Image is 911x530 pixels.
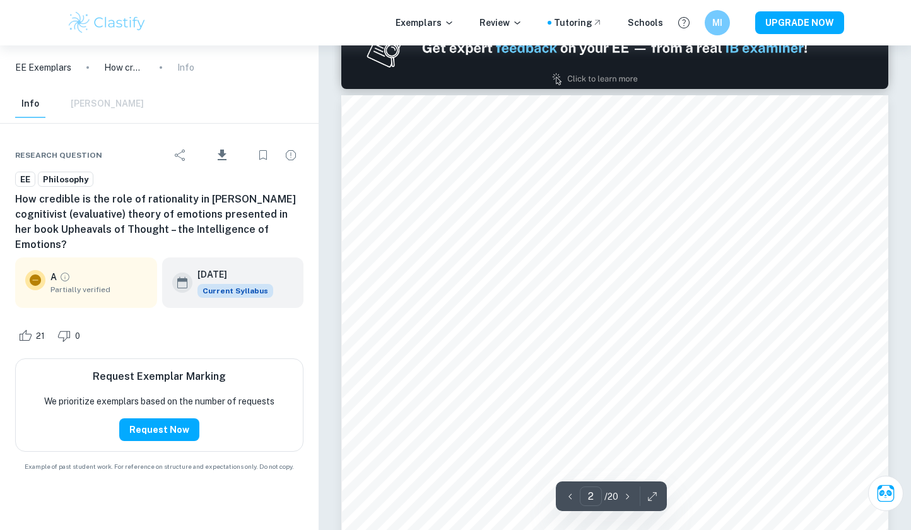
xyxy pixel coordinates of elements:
[177,61,194,74] p: Info
[755,11,844,34] button: UPGRADE NOW
[38,172,93,187] a: Philosophy
[38,174,93,186] span: Philosophy
[15,192,303,252] h6: How credible is the role of rationality in [PERSON_NAME] cognitivist (evaluative) theory of emoti...
[868,476,903,511] button: Ask Clai
[119,418,199,441] button: Request Now
[93,369,226,384] h6: Request Exemplar Marking
[104,61,144,74] p: How credible is the role of rationality in [PERSON_NAME] cognitivist (evaluative) theory of emoti...
[396,16,454,30] p: Exemplars
[673,12,695,33] button: Help and Feedback
[16,174,35,186] span: EE
[54,326,87,346] div: Dislike
[15,326,52,346] div: Like
[29,330,52,343] span: 21
[554,16,602,30] a: Tutoring
[705,10,730,35] button: MI
[15,61,71,74] a: EE Exemplars
[196,139,248,172] div: Download
[604,490,618,503] p: / 20
[15,462,303,471] span: Example of past student work. For reference on structure and expectations only. Do not copy.
[59,271,71,283] a: Grade partially verified
[628,16,663,30] a: Schools
[15,150,102,161] span: Research question
[67,10,147,35] img: Clastify logo
[50,284,147,295] span: Partially verified
[50,270,57,284] p: A
[68,330,87,343] span: 0
[479,16,522,30] p: Review
[278,143,303,168] div: Report issue
[250,143,276,168] div: Bookmark
[197,268,263,281] h6: [DATE]
[710,16,725,30] h6: MI
[197,284,273,298] span: Current Syllabus
[44,394,274,408] p: We prioritize exemplars based on the number of requests
[341,7,888,89] img: Ad
[197,284,273,298] div: This exemplar is based on the current syllabus. Feel free to refer to it for inspiration/ideas wh...
[15,172,35,187] a: EE
[168,143,193,168] div: Share
[15,90,45,118] button: Info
